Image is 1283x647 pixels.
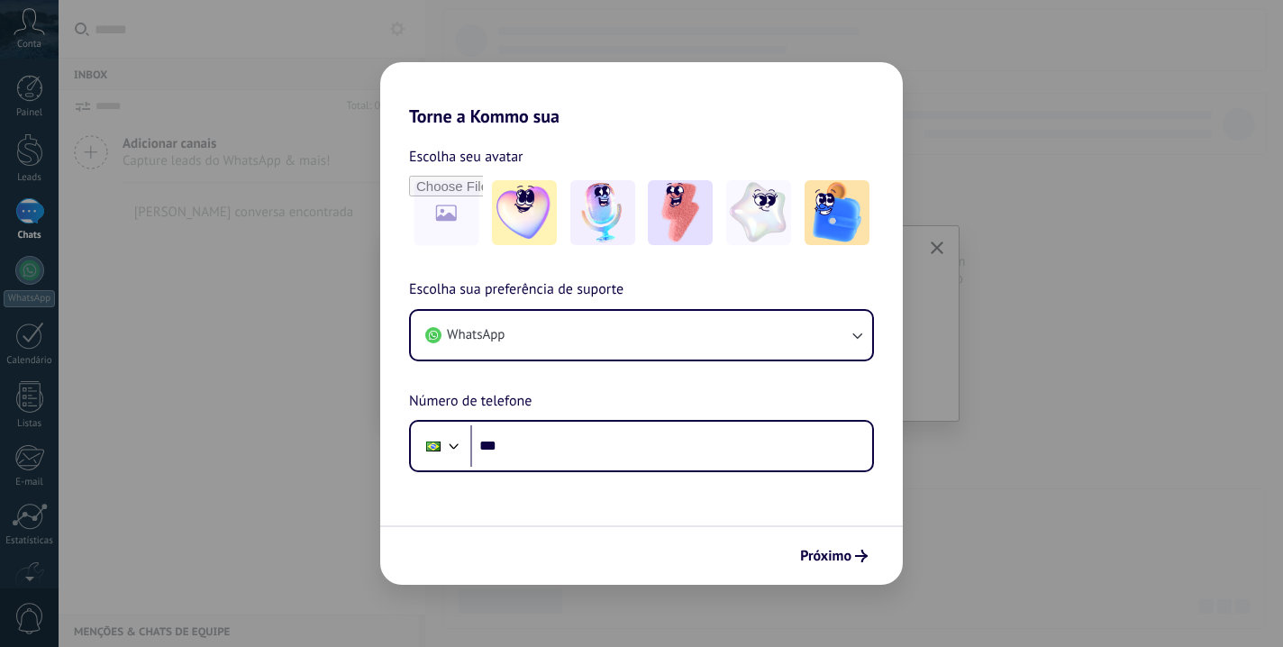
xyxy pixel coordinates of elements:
img: -4.jpeg [726,180,791,245]
button: Próximo [792,541,876,571]
h2: Torne a Kommo sua [380,62,903,127]
img: -2.jpeg [570,180,635,245]
div: Brazil: + 55 [416,427,450,465]
span: Escolha seu avatar [409,145,523,169]
span: Número de telefone [409,390,532,414]
span: Escolha sua preferência de suporte [409,278,623,302]
span: Próximo [800,550,851,562]
img: -3.jpeg [648,180,713,245]
img: -1.jpeg [492,180,557,245]
span: WhatsApp [447,326,505,344]
button: WhatsApp [411,311,872,360]
img: -5.jpeg [805,180,869,245]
